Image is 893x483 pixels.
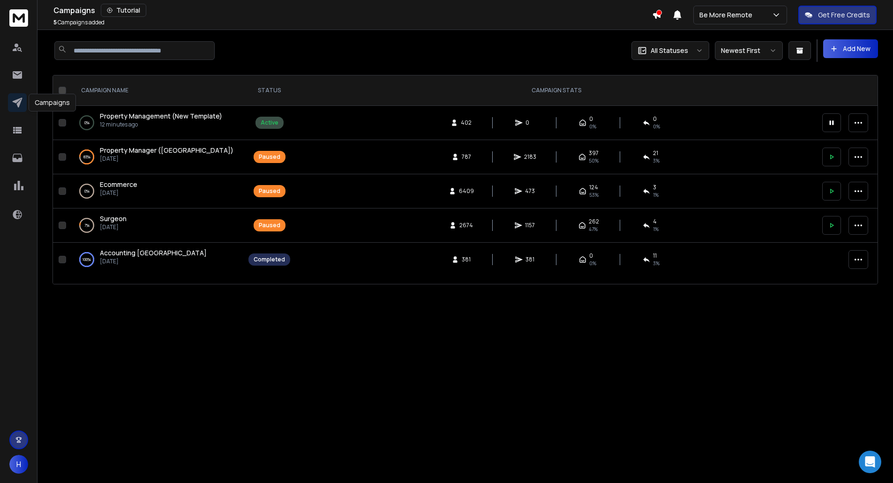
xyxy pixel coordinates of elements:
td: 0%Property Management (New Template)12 minutes ago [70,106,243,140]
a: Property Management (New Template) [100,111,222,121]
div: Paused [259,153,280,161]
div: Active [261,119,278,126]
span: 124 [589,184,598,191]
th: STATUS [243,75,296,106]
p: [DATE] [100,223,127,231]
a: Ecommerce [100,180,137,189]
td: 100%Accounting [GEOGRAPHIC_DATA][DATE] [70,243,243,277]
div: Campaigns [53,4,652,17]
span: 2183 [524,153,536,161]
span: 3 % [653,157,660,164]
th: CAMPAIGN STATS [296,75,817,106]
span: 2674 [459,222,473,229]
p: 83 % [83,152,90,162]
span: 787 [462,153,471,161]
span: Accounting [GEOGRAPHIC_DATA] [100,248,207,257]
p: 100 % [83,255,91,264]
span: 0 [589,115,593,123]
span: 397 [589,149,599,157]
span: 0 [525,119,535,126]
span: 381 [462,256,471,263]
span: 11 [653,252,657,260]
span: Property Management (New Template) [100,111,222,120]
span: 4 [653,218,657,225]
a: Accounting [GEOGRAPHIC_DATA] [100,248,207,258]
button: Newest First [715,41,783,60]
div: Paused [259,187,280,195]
span: 0% [589,123,596,130]
p: [DATE] [100,155,233,163]
span: 3 [653,184,656,191]
p: 0 % [84,118,90,127]
td: 0%Ecommerce[DATE] [70,174,243,208]
span: Surgeon [100,214,127,223]
p: Get Free Credits [818,10,870,20]
span: 5 [53,18,57,26]
span: 0% [653,123,660,130]
span: 0% [589,260,596,267]
td: 7%Surgeon[DATE] [70,208,243,243]
div: Campaigns [29,94,76,111]
span: 6409 [459,187,474,195]
span: 262 [589,218,599,225]
span: 0 [653,115,657,123]
p: 12 minutes ago [100,121,222,128]
div: Paused [259,222,280,229]
span: 53 % [589,191,599,199]
p: 0 % [84,186,90,196]
span: 381 [525,256,535,263]
span: 1 % [653,191,659,199]
button: Get Free Credits [798,6,877,24]
span: 0 [589,252,593,260]
button: H [9,455,28,474]
p: 7 % [84,221,90,230]
div: Open Intercom Messenger [859,451,881,473]
span: 1 % [653,225,659,233]
span: 473 [525,187,535,195]
p: [DATE] [100,189,137,197]
span: 402 [461,119,472,126]
p: Campaigns added [53,19,105,26]
span: 50 % [589,157,599,164]
p: All Statuses [651,46,688,55]
a: Property Manager ([GEOGRAPHIC_DATA]) [100,146,233,155]
a: Surgeon [100,214,127,223]
p: [DATE] [100,258,207,265]
span: 1157 [525,222,535,229]
button: Add New [823,39,878,58]
div: Completed [254,256,285,263]
th: CAMPAIGN NAME [70,75,243,106]
p: Be More Remote [699,10,756,20]
td: 83%Property Manager ([GEOGRAPHIC_DATA])[DATE] [70,140,243,174]
span: 21 [653,149,658,157]
span: 47 % [589,225,598,233]
span: 3 % [653,260,660,267]
button: Tutorial [101,4,146,17]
